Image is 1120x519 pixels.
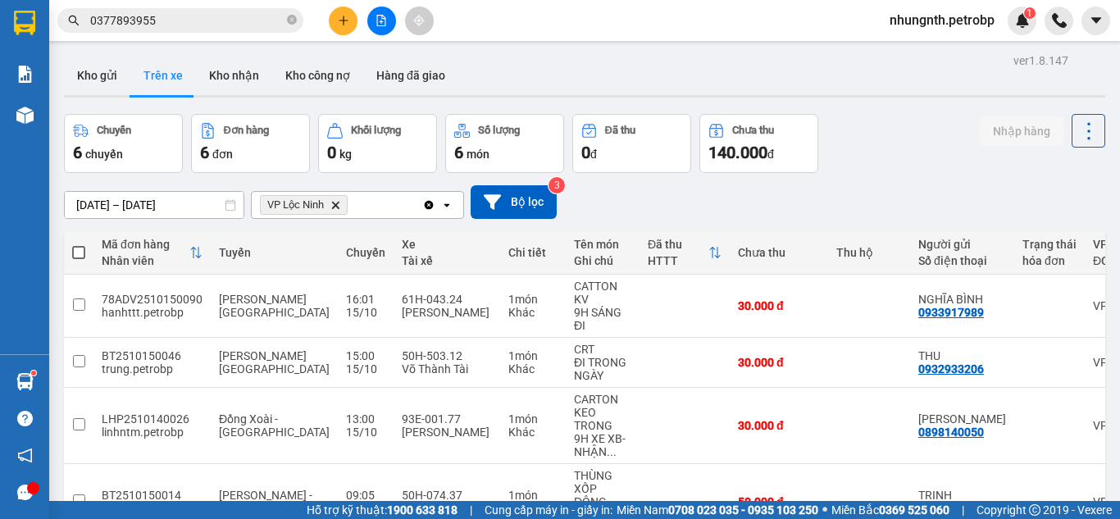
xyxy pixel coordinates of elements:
div: BT2510150046 [102,349,203,362]
div: 78ADV2510150090 [102,293,203,306]
div: 0932933206 [918,362,984,376]
span: Miền Nam [617,501,818,519]
div: Số lượng [478,125,520,136]
span: Cung cấp máy in - giấy in: [485,501,612,519]
span: VP Lộc Ninh, close by backspace [260,195,348,215]
button: Kho gửi [64,56,130,95]
span: VP Lộc Ninh [267,198,324,212]
div: CRT [574,343,631,356]
div: Khác [508,426,558,439]
div: 50.000 đ [738,495,820,508]
div: Ghi chú [574,254,631,267]
strong: 1900 633 818 [387,503,458,517]
div: [PERSON_NAME] [402,426,492,439]
span: plus [338,15,349,26]
div: 16:01 [346,293,385,306]
div: Số điện thoại [918,254,1006,267]
div: Khối lượng [351,125,401,136]
svg: open [440,198,453,212]
img: icon-new-feature [1015,13,1030,28]
div: Khác [508,306,558,319]
div: hanhttt.petrobp [102,306,203,319]
span: Đồng Xoài - [GEOGRAPHIC_DATA] [219,412,330,439]
div: Xe [402,238,492,251]
div: Tên món [574,238,631,251]
span: 6 [454,143,463,162]
div: 50H-074.37 [402,489,492,502]
div: Mã đơn hàng [102,238,189,251]
button: file-add [367,7,396,35]
div: THU [918,349,1006,362]
button: caret-down [1081,7,1110,35]
button: Kho công nợ [272,56,363,95]
div: 15:00 [346,349,385,362]
button: Chưa thu140.000đ [699,114,818,173]
span: ⚪️ [822,507,827,513]
div: 50H-503.12 [402,349,492,362]
div: 30.000 đ [738,419,820,432]
div: Nhân viên [102,254,189,267]
button: Hàng đã giao [363,56,458,95]
span: 0 [581,143,590,162]
div: TRINH [918,489,1006,502]
span: close-circle [287,15,297,25]
span: [PERSON_NAME][GEOGRAPHIC_DATA] [219,349,330,376]
span: aim [413,15,425,26]
span: đ [767,148,774,161]
div: Tuyến [219,246,330,259]
th: Toggle SortBy [640,231,730,275]
strong: 0369 525 060 [879,503,949,517]
img: logo-vxr [14,11,35,35]
span: món [467,148,489,161]
div: Người gửi [918,238,1006,251]
div: CARTON KEO TRONG [574,393,631,432]
div: 30.000 đ [738,299,820,312]
button: Bộ lọc [471,185,557,219]
img: solution-icon [16,66,34,83]
div: ANH KHẢI [918,412,1006,426]
div: 9H XE XB- NHẬN HÀNG TRONG NGÀY [574,432,631,458]
div: Khác [508,362,558,376]
span: file-add [376,15,387,26]
span: 6 [73,143,82,162]
div: Trạng thái [1022,238,1077,251]
div: 30.000 đ [738,356,820,369]
div: 13:00 [346,412,385,426]
span: caret-down [1089,13,1104,28]
sup: 3 [549,177,565,193]
span: ... [607,445,617,458]
div: 1 món [508,349,558,362]
input: Select a date range. [65,192,244,218]
span: đơn [212,148,233,161]
button: Đã thu0đ [572,114,691,173]
div: Chi tiết [508,246,558,259]
div: 1 món [508,489,558,502]
strong: 0708 023 035 - 0935 103 250 [668,503,818,517]
button: plus [329,7,357,35]
span: kg [339,148,352,161]
button: Nhập hàng [980,116,1063,146]
sup: 1 [1024,7,1036,19]
span: | [470,501,472,519]
div: NGHĨA BÌNH [918,293,1006,306]
span: message [17,485,33,500]
div: 61H-043.24 [402,293,492,306]
img: phone-icon [1052,13,1067,28]
button: Trên xe [130,56,196,95]
div: Võ Thành Tài [402,362,492,376]
button: Khối lượng0kg [318,114,437,173]
span: 1 [1027,7,1032,19]
div: 1 món [508,412,558,426]
span: close-circle [287,13,297,29]
span: Miền Bắc [831,501,949,519]
div: Đã thu [648,238,708,251]
span: copyright [1029,504,1040,516]
span: chuyến [85,148,123,161]
div: Chưa thu [738,246,820,259]
sup: 1 [31,371,36,376]
span: question-circle [17,411,33,426]
div: Chuyến [97,125,131,136]
svg: Delete [330,200,340,210]
div: trung.petrobp [102,362,203,376]
span: [PERSON_NAME] - Phước Long [219,489,312,515]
